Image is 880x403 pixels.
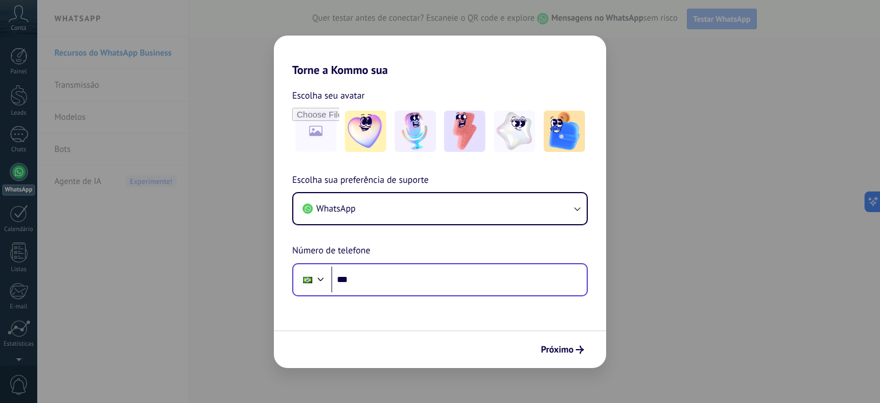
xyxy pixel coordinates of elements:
[292,88,365,103] span: Escolha seu avatar
[444,111,485,152] img: -3.jpeg
[274,36,606,77] h2: Torne a Kommo sua
[292,173,429,188] span: Escolha sua preferência de suporte
[297,268,319,292] div: Brazil: + 55
[292,244,370,259] span: Número de telefone
[536,340,589,359] button: Próximo
[293,193,587,224] button: WhatsApp
[544,111,585,152] img: -5.jpeg
[316,203,356,214] span: WhatsApp
[345,111,386,152] img: -1.jpeg
[395,111,436,152] img: -2.jpeg
[541,346,573,354] span: Próximo
[494,111,535,152] img: -4.jpeg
